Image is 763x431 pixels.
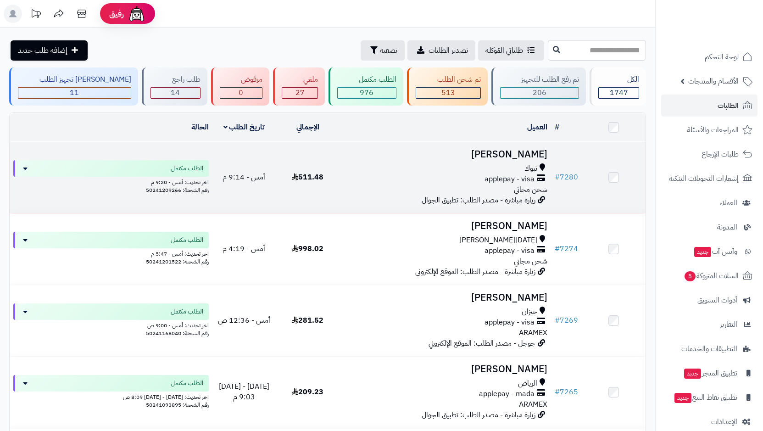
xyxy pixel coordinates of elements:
[514,184,547,195] span: شحن مجاني
[18,88,131,98] div: 11
[191,122,209,133] a: الحالة
[522,307,537,317] span: جيزان
[701,18,754,37] img: logo-2.png
[717,221,737,234] span: المدونة
[218,315,270,326] span: أمس - 12:36 ص
[555,386,560,397] span: #
[338,88,396,98] div: 976
[661,119,757,141] a: المراجعات والأسئلة
[555,122,559,133] a: #
[527,122,547,133] a: العميل
[533,87,546,98] span: 206
[416,74,481,85] div: تم شحن الطلب
[555,386,578,397] a: #7265
[485,45,523,56] span: طلباتي المُوكلة
[693,245,737,258] span: وآتس آب
[661,362,757,384] a: تطبيق المتجرجديد
[478,40,544,61] a: طلباتي المُوكلة
[718,99,739,112] span: الطلبات
[343,292,548,303] h3: [PERSON_NAME]
[405,67,490,106] a: تم شحن الطلب 513
[485,317,535,328] span: applepay - visa
[292,386,323,397] span: 209.23
[661,338,757,360] a: التطبيقات والخدمات
[490,67,588,106] a: تم رفع الطلب للتجهيز 206
[479,389,535,399] span: applepay - mada
[674,391,737,404] span: تطبيق نقاط البيع
[661,143,757,165] a: طلبات الإرجاع
[292,315,323,326] span: 281.52
[719,196,737,209] span: العملاء
[282,88,317,98] div: 27
[661,241,757,263] a: وآتس آبجديد
[380,45,397,56] span: تصفية
[150,74,200,85] div: طلب راجع
[681,342,737,355] span: التطبيقات والخدمات
[171,235,203,245] span: الطلب مكتمل
[223,243,265,254] span: أمس - 4:19 م
[610,87,628,98] span: 1747
[171,379,203,388] span: الطلب مكتمل
[416,88,480,98] div: 513
[519,399,547,410] span: ARAMEX
[422,409,535,420] span: زيارة مباشرة - مصدر الطلب: تطبيق الجوال
[13,320,209,330] div: اخر تحديث: أمس - 9:00 ص
[555,172,560,183] span: #
[13,248,209,258] div: اخر تحديث: أمس - 5:47 م
[661,216,757,238] a: المدونة
[684,271,696,281] span: 5
[519,327,547,338] span: ARAMEX
[555,315,578,326] a: #7269
[684,369,701,379] span: جديد
[674,393,691,403] span: جديد
[146,401,209,409] span: رقم الشحنة: 50241093895
[661,168,757,190] a: إشعارات التحويلات البنكية
[282,74,318,85] div: ملغي
[343,364,548,375] h3: [PERSON_NAME]
[661,289,757,311] a: أدوات التسويق
[337,74,396,85] div: الطلب مكتمل
[514,256,547,267] span: شحن مجاني
[343,149,548,160] h3: [PERSON_NAME]
[500,74,579,85] div: تم رفع الطلب للتجهيز
[697,294,737,307] span: أدوات التسويق
[661,192,757,214] a: العملاء
[683,367,737,380] span: تطبيق المتجر
[684,269,739,282] span: السلات المتروكة
[128,5,146,23] img: ai-face.png
[223,172,265,183] span: أمس - 9:14 م
[518,378,537,389] span: الرياض
[146,257,209,266] span: رقم الشحنة: 50241201522
[271,67,327,106] a: ملغي 27
[296,122,319,133] a: الإجمالي
[702,148,739,161] span: طلبات الإرجاع
[13,177,209,186] div: اخر تحديث: أمس - 9:20 م
[360,87,373,98] span: 976
[422,195,535,206] span: زيارة مباشرة - مصدر الطلب: تطبيق الجوال
[146,329,209,337] span: رقم الشحنة: 50241168040
[415,266,535,277] span: زيارة مباشرة - مصدر الطلب: الموقع الإلكتروني
[429,45,468,56] span: تصدير الطلبات
[441,87,455,98] span: 513
[239,87,243,98] span: 0
[140,67,209,106] a: طلب راجع 14
[687,123,739,136] span: المراجعات والأسئلة
[669,172,739,185] span: إشعارات التحويلات البنكية
[720,318,737,331] span: التقارير
[24,5,47,25] a: تحديثات المنصة
[661,313,757,336] a: التقارير
[219,381,269,403] span: [DATE] - [DATE] 9:03 م
[295,87,305,98] span: 27
[588,67,648,106] a: الكل1747
[292,243,323,254] span: 998.02
[220,74,263,85] div: مرفوض
[171,87,180,98] span: 14
[555,243,560,254] span: #
[7,67,140,106] a: [PERSON_NAME] تجهيز الطلب 11
[661,46,757,68] a: لوحة التحكم
[343,221,548,231] h3: [PERSON_NAME]
[661,95,757,117] a: الطلبات
[70,87,79,98] span: 11
[705,50,739,63] span: لوحة التحكم
[555,315,560,326] span: #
